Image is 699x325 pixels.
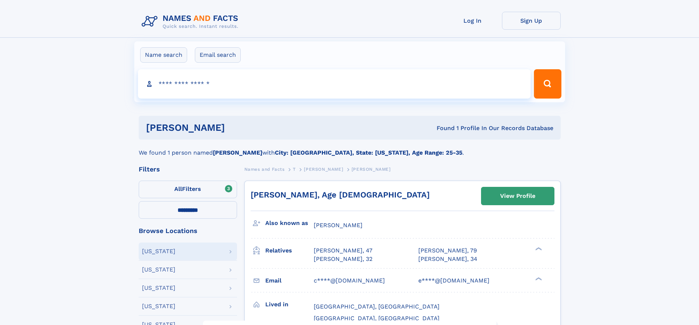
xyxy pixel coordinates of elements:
[418,247,477,255] a: [PERSON_NAME], 79
[138,69,531,99] input: search input
[139,166,237,173] div: Filters
[139,181,237,198] label: Filters
[142,303,175,309] div: [US_STATE]
[443,12,502,30] a: Log In
[314,303,440,310] span: [GEOGRAPHIC_DATA], [GEOGRAPHIC_DATA]
[142,248,175,254] div: [US_STATE]
[142,267,175,273] div: [US_STATE]
[293,167,296,172] span: T
[534,276,542,281] div: ❯
[304,165,343,174] a: [PERSON_NAME]
[293,165,296,174] a: T
[213,149,262,156] b: [PERSON_NAME]
[195,47,241,63] label: Email search
[139,12,244,32] img: Logo Names and Facts
[139,228,237,234] div: Browse Locations
[140,47,187,63] label: Name search
[251,190,430,199] a: [PERSON_NAME], Age [DEMOGRAPHIC_DATA]
[314,255,372,263] a: [PERSON_NAME], 32
[331,124,553,132] div: Found 1 Profile In Our Records Database
[481,187,554,205] a: View Profile
[534,69,561,99] button: Search Button
[265,274,314,287] h3: Email
[418,255,477,263] a: [PERSON_NAME], 34
[265,217,314,229] h3: Also known as
[502,12,561,30] a: Sign Up
[244,165,285,174] a: Names and Facts
[352,167,391,172] span: [PERSON_NAME]
[139,140,561,157] div: We found 1 person named with .
[314,315,440,322] span: [GEOGRAPHIC_DATA], [GEOGRAPHIC_DATA]
[500,188,535,204] div: View Profile
[314,247,372,255] a: [PERSON_NAME], 47
[314,222,363,229] span: [PERSON_NAME]
[265,298,314,311] h3: Lived in
[265,244,314,257] h3: Relatives
[275,149,462,156] b: City: [GEOGRAPHIC_DATA], State: [US_STATE], Age Range: 25-35
[174,185,182,192] span: All
[534,247,542,251] div: ❯
[304,167,343,172] span: [PERSON_NAME]
[142,285,175,291] div: [US_STATE]
[146,123,331,132] h1: [PERSON_NAME]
